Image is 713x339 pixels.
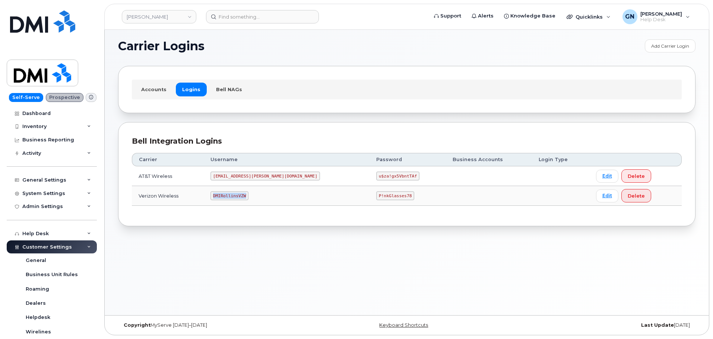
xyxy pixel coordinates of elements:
th: Username [204,153,370,166]
button: Delete [621,189,651,202]
td: AT&T Wireless [132,166,204,186]
strong: Copyright [124,322,150,328]
a: Logins [176,83,207,96]
strong: Last Update [641,322,674,328]
a: Add Carrier Login [645,39,695,52]
th: Carrier [132,153,204,166]
a: Accounts [135,83,173,96]
a: Edit [596,189,618,202]
a: Bell NAGs [210,83,248,96]
span: Delete [628,192,645,199]
div: [DATE] [503,322,695,328]
a: Edit [596,170,618,183]
code: u$za!gx5VbntTAf [376,172,419,180]
code: P!nkGlasses78 [376,191,414,200]
td: Verizon Wireless [132,186,204,206]
th: Password [370,153,446,166]
th: Login Type [532,153,589,166]
span: Delete [628,173,645,180]
code: [EMAIL_ADDRESS][PERSON_NAME][DOMAIN_NAME] [210,172,320,180]
code: DMIRollinsVZW [210,191,248,200]
div: MyServe [DATE]–[DATE] [118,322,311,328]
a: Keyboard Shortcuts [379,322,428,328]
div: Bell Integration Logins [132,136,682,147]
button: Delete [621,169,651,183]
th: Business Accounts [446,153,532,166]
span: Carrier Logins [118,41,205,52]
